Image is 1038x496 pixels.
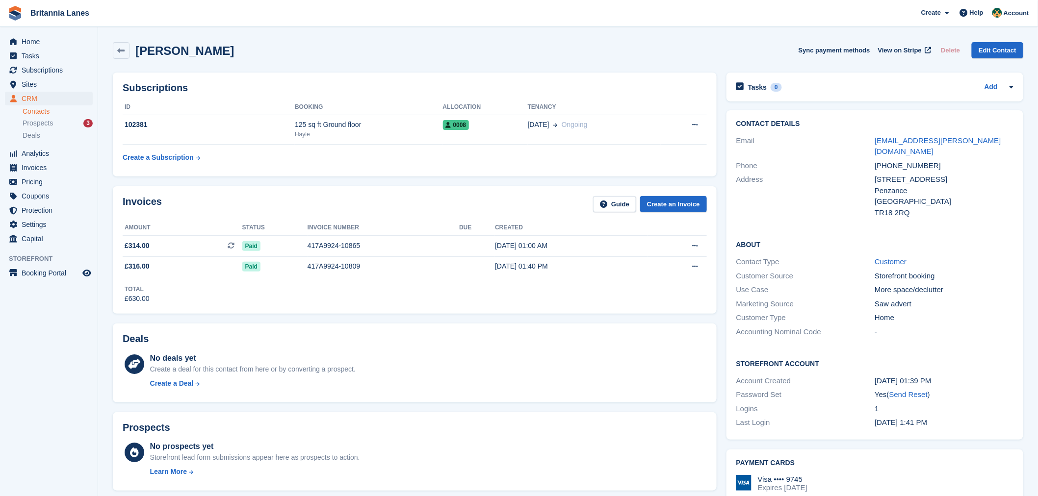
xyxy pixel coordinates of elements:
[23,119,53,128] span: Prospects
[123,422,170,433] h2: Prospects
[736,298,875,310] div: Marketing Source
[758,475,807,484] div: Visa •••• 9745
[83,119,93,127] div: 3
[495,220,648,236] th: Created
[22,175,80,189] span: Pricing
[242,262,260,272] span: Paid
[23,118,93,128] a: Prospects 3
[5,147,93,160] a: menu
[5,189,93,203] a: menu
[875,136,1001,156] a: [EMAIL_ADDRESS][PERSON_NAME][DOMAIN_NAME]
[125,261,150,272] span: £316.00
[308,241,459,251] div: 417A9924-10865
[308,261,459,272] div: 417A9924-10809
[736,326,875,338] div: Accounting Nominal Code
[123,333,149,345] h2: Deals
[295,130,443,139] div: Hayle
[23,131,40,140] span: Deals
[875,271,1013,282] div: Storefront booking
[875,257,907,266] a: Customer
[889,390,928,398] a: Send Reset
[495,261,648,272] div: [DATE] 01:40 PM
[22,266,80,280] span: Booking Portal
[736,174,875,218] div: Address
[150,378,356,389] a: Create a Deal
[150,352,356,364] div: No deals yet
[295,99,443,115] th: Booking
[875,284,1013,296] div: More space/declutter
[736,239,1013,249] h2: About
[736,403,875,415] div: Logins
[875,389,1013,400] div: Yes
[123,99,295,115] th: ID
[495,241,648,251] div: [DATE] 01:00 AM
[758,483,807,492] div: Expires [DATE]
[22,92,80,105] span: CRM
[22,203,80,217] span: Protection
[875,375,1013,387] div: [DATE] 01:39 PM
[736,375,875,387] div: Account Created
[992,8,1002,18] img: Nathan Kellow
[736,459,1013,467] h2: Payment cards
[921,8,941,18] span: Create
[123,220,242,236] th: Amount
[22,161,80,174] span: Invoices
[123,149,200,167] a: Create a Subscription
[736,417,875,428] div: Last Login
[528,120,549,130] span: [DATE]
[736,120,1013,128] h2: Contact Details
[736,284,875,296] div: Use Case
[5,232,93,246] a: menu
[887,390,930,398] span: ( )
[135,44,234,57] h2: [PERSON_NAME]
[150,378,194,389] div: Create a Deal
[1004,8,1029,18] span: Account
[443,99,528,115] th: Allocation
[22,77,80,91] span: Sites
[875,160,1013,172] div: [PHONE_NUMBER]
[985,82,998,93] a: Add
[123,152,194,163] div: Create a Subscription
[736,160,875,172] div: Phone
[123,82,707,94] h2: Subscriptions
[736,475,752,491] img: Visa Logo
[874,42,934,58] a: View on Stripe
[748,83,767,92] h2: Tasks
[150,467,360,477] a: Learn More
[8,6,23,21] img: stora-icon-8386f47178a22dfd0bd8f6a31ec36ba5ce8667c1dd55bd0f319d3a0aa187defe.svg
[23,107,93,116] a: Contacts
[5,49,93,63] a: menu
[5,77,93,91] a: menu
[22,218,80,231] span: Settings
[5,266,93,280] a: menu
[528,99,661,115] th: Tenancy
[771,83,782,92] div: 0
[875,403,1013,415] div: 1
[242,220,308,236] th: Status
[81,267,93,279] a: Preview store
[937,42,964,58] button: Delete
[875,298,1013,310] div: Saw advert
[22,189,80,203] span: Coupons
[123,120,295,130] div: 102381
[5,63,93,77] a: menu
[443,120,469,130] span: 0008
[5,35,93,49] a: menu
[736,271,875,282] div: Customer Source
[123,196,162,212] h2: Invoices
[242,241,260,251] span: Paid
[875,207,1013,219] div: TR18 2RQ
[640,196,707,212] a: Create an Invoice
[875,185,1013,197] div: Penzance
[5,218,93,231] a: menu
[308,220,459,236] th: Invoice number
[5,203,93,217] a: menu
[736,135,875,157] div: Email
[125,294,150,304] div: £630.00
[593,196,636,212] a: Guide
[736,358,1013,368] h2: Storefront Account
[875,196,1013,207] div: [GEOGRAPHIC_DATA]
[9,254,98,264] span: Storefront
[970,8,984,18] span: Help
[125,241,150,251] span: £314.00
